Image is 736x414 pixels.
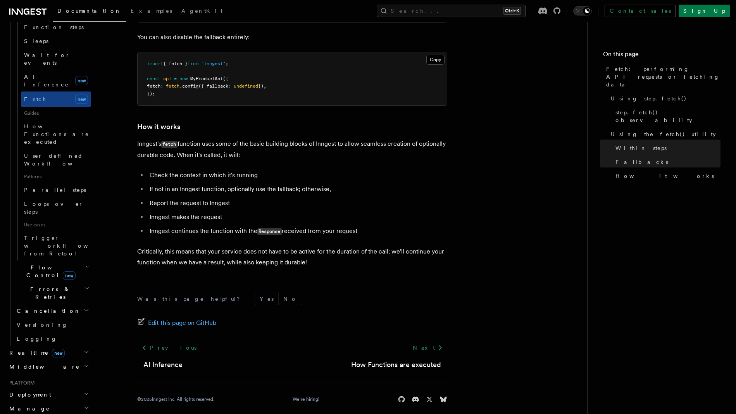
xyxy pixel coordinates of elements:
span: Function steps [24,24,84,30]
div: Steps & Workflows [14,6,91,260]
a: Trigger workflows from Retool [21,231,91,260]
span: }) [258,83,264,89]
a: Using step.fetch() [608,91,720,105]
code: fetch [161,141,178,148]
span: new [75,76,88,85]
button: Deployment [6,388,91,402]
span: Guides [21,107,91,119]
code: Response [257,228,282,235]
button: No [279,293,302,305]
span: Patterns [21,171,91,183]
a: Within steps [612,141,720,155]
div: © 2025 Inngest Inc. All rights reserved. [137,396,214,402]
a: Sign Up [679,5,730,17]
span: Middleware [6,363,80,371]
span: Loops over steps [24,201,83,215]
button: Errors & Retries [14,282,91,304]
span: Documentation [57,8,121,14]
a: Next [408,341,447,355]
button: Cancellation [14,304,91,318]
span: { fetch } [163,61,188,66]
a: How Functions are executed [351,359,441,370]
a: Logging [14,332,91,346]
span: ({ fallback [198,83,228,89]
span: Within steps [615,144,667,152]
a: User-defined Workflows [21,149,91,171]
span: Using the fetch() utility [611,130,716,138]
span: Cancellation [14,307,81,315]
span: ; [226,61,228,66]
p: Inngest's function uses some of the basic building blocks of Inngest to allow seamless creation o... [137,138,447,160]
button: Middleware [6,360,91,374]
a: AI Inference [143,359,183,370]
a: Documentation [53,2,126,22]
span: new [75,95,88,104]
span: api [163,76,171,81]
a: We're hiring! [293,396,319,402]
span: fetch [147,83,160,89]
a: Loops over steps [21,197,91,219]
span: User-defined Workflows [24,153,94,167]
span: Examples [131,8,172,14]
a: Using the fetch() utility [608,127,720,141]
button: Yes [255,293,278,305]
a: Parallel steps [21,183,91,197]
a: Edit this page on GitHub [137,317,217,328]
span: undefined [234,83,258,89]
span: import [147,61,163,66]
button: Flow Controlnew [14,260,91,282]
a: How Functions are executed [21,119,91,149]
span: = [174,76,177,81]
span: const [147,76,160,81]
span: : [160,83,163,89]
p: Was this page helpful? [137,295,245,303]
a: Fetch: performing API requests or fetching data [603,62,720,91]
span: Versioning [17,322,68,328]
span: Edit this page on GitHub [148,317,217,328]
span: Logging [17,336,57,342]
span: ({ [223,76,228,81]
span: .config [179,83,198,89]
a: AI Inferencenew [21,70,91,91]
span: fetch [166,83,179,89]
span: AI Inference [24,74,69,88]
span: Platform [6,380,35,386]
span: step.fetch() observability [615,109,720,124]
a: How it works [612,169,720,183]
span: new [63,271,76,280]
button: Realtimenew [6,346,91,360]
li: Check the context in which it's running [147,170,447,181]
span: Parallel steps [24,187,86,193]
span: Fallbacks [615,158,668,166]
a: How it works [137,121,180,132]
a: Wait for events [21,48,91,70]
span: Sleeps [24,38,48,44]
button: Search...Ctrl+K [377,5,526,17]
span: from [188,61,198,66]
span: Using step.fetch() [611,95,687,102]
p: You can also disable the fallback entirely: [137,32,447,43]
li: Inngest makes the request [147,212,447,223]
span: Use cases [21,219,91,231]
a: Fetchnew [21,91,91,107]
span: "inngest" [201,61,226,66]
p: Critically, this means that your service does not have to be active for the duration of the call;... [137,246,447,268]
button: Copy [426,55,445,65]
li: Inngest continues the function with the received from your request [147,226,447,237]
a: Previous [137,341,201,355]
a: Contact sales [605,5,676,17]
span: : [228,83,231,89]
span: Errors & Retries [14,285,84,301]
span: AgentKit [181,8,222,14]
span: Flow Control [14,264,85,279]
a: Function steps [21,20,91,34]
h4: On this page [603,50,720,62]
li: If not in an Inngest function, optionally use the fallback; otherwise, [147,184,447,195]
span: new [52,349,65,357]
span: Fetch [24,96,47,102]
li: Report the request to Inngest [147,198,447,209]
span: How it works [615,172,714,180]
span: Realtime [6,349,65,357]
a: step.fetch() observability [612,105,720,127]
button: Toggle dark mode [573,6,592,16]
